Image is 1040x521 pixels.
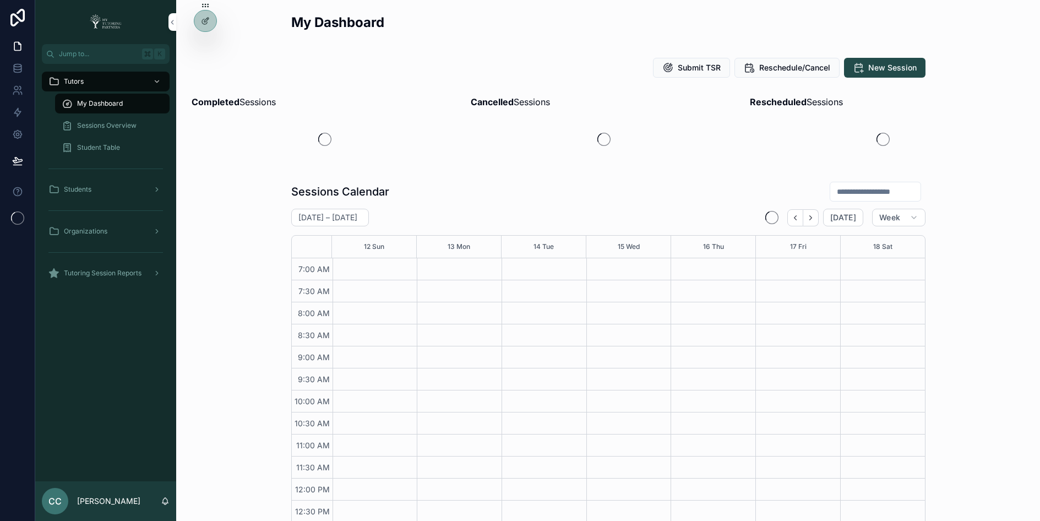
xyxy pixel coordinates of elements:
[844,58,925,78] button: New Session
[823,209,863,226] button: [DATE]
[42,263,170,283] a: Tutoring Session Reports
[790,236,807,258] button: 17 Fri
[64,269,141,278] span: Tutoring Session Reports
[292,397,333,406] span: 10:00 AM
[750,95,843,108] span: Sessions
[42,180,170,199] a: Students
[42,44,170,64] button: Jump to...K
[678,62,721,73] span: Submit TSR
[77,143,120,152] span: Student Table
[364,236,384,258] button: 12 Sun
[471,95,550,108] span: Sessions
[77,496,140,507] p: [PERSON_NAME]
[653,58,730,78] button: Submit TSR
[830,213,856,222] span: [DATE]
[750,96,807,107] strong: Rescheduled
[155,50,164,58] span: K
[471,96,514,107] strong: Cancelled
[42,221,170,241] a: Organizations
[868,62,917,73] span: New Session
[295,375,333,384] span: 9:30 AM
[787,209,803,226] button: Back
[42,72,170,91] a: Tutors
[293,441,333,450] span: 11:00 AM
[86,13,125,31] img: App logo
[55,116,170,135] a: Sessions Overview
[192,95,276,108] span: Sessions
[873,236,892,258] button: 18 Sat
[291,13,384,31] h2: My Dashboard
[292,419,333,428] span: 10:30 AM
[803,209,819,226] button: Next
[734,58,840,78] button: Reschedule/Cancel
[77,121,137,130] span: Sessions Overview
[533,236,554,258] button: 14 Tue
[872,209,925,226] button: Week
[55,138,170,158] a: Student Table
[59,50,138,58] span: Jump to...
[55,94,170,113] a: My Dashboard
[298,212,357,223] h2: [DATE] – [DATE]
[759,62,830,73] span: Reschedule/Cancel
[293,463,333,472] span: 11:30 AM
[618,236,640,258] button: 15 Wed
[295,330,333,340] span: 8:30 AM
[879,213,900,222] span: Week
[296,286,333,296] span: 7:30 AM
[64,77,84,86] span: Tutors
[35,64,176,297] div: scrollable content
[292,485,333,494] span: 12:00 PM
[291,184,389,199] h1: Sessions Calendar
[64,227,107,236] span: Organizations
[295,308,333,318] span: 8:00 AM
[295,352,333,362] span: 9:00 AM
[64,185,91,194] span: Students
[296,264,333,274] span: 7:00 AM
[192,96,239,107] strong: Completed
[48,495,62,508] span: CC
[448,236,470,258] button: 13 Mon
[292,507,333,516] span: 12:30 PM
[77,99,123,108] span: My Dashboard
[703,236,724,258] button: 16 Thu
